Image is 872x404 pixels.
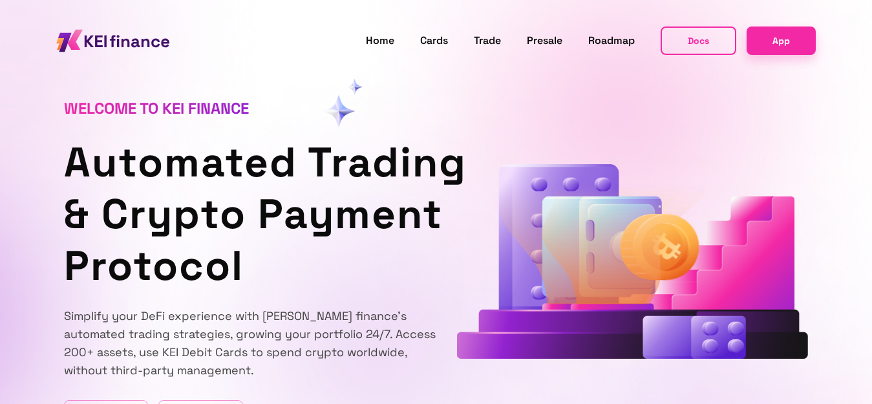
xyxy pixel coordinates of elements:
[64,98,249,118] span: Welcome to KEI finance
[474,32,501,49] a: Trade
[747,27,816,54] a: App
[661,27,736,55] button: Docs
[420,32,448,49] a: Cards
[64,136,436,292] h1: Automated Trading & Crypto Payment Protocol
[527,32,562,49] a: Presale
[457,164,809,364] div: animation
[64,307,436,379] p: Simplify your DeFi experience with [PERSON_NAME] finance's automated trading strategies, growing ...
[56,26,169,56] img: KEI finance
[588,32,635,49] a: Roadmap
[366,32,394,49] a: Home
